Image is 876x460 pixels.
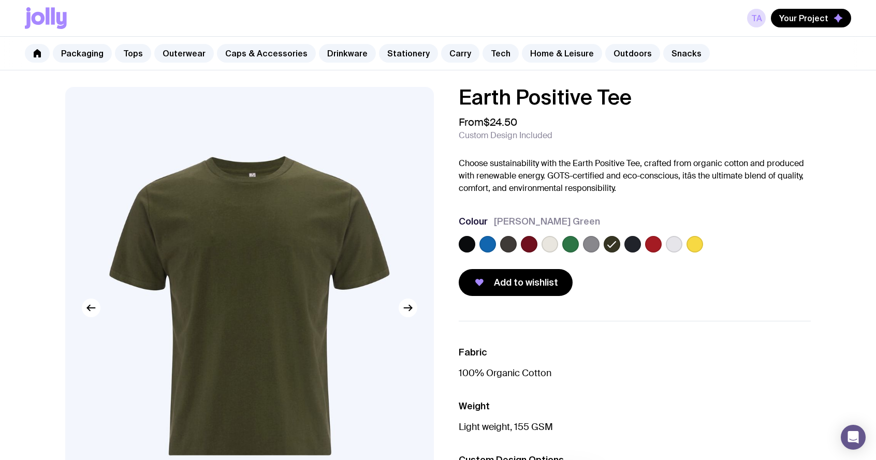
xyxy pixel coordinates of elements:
[459,400,811,412] h3: Weight
[217,44,316,63] a: Caps & Accessories
[459,87,811,108] h1: Earth Positive Tee
[494,215,600,228] span: [PERSON_NAME] Green
[459,269,573,296] button: Add to wishlist
[841,425,866,450] div: Open Intercom Messenger
[459,130,552,141] span: Custom Design Included
[484,115,517,129] span: $24.50
[53,44,112,63] a: Packaging
[771,9,851,27] button: Your Project
[459,116,517,128] span: From
[379,44,438,63] a: Stationery
[605,44,660,63] a: Outdoors
[115,44,151,63] a: Tops
[459,215,488,228] h3: Colour
[459,421,811,433] p: Light weight, 155 GSM
[779,13,828,23] span: Your Project
[522,44,602,63] a: Home & Leisure
[483,44,519,63] a: Tech
[441,44,479,63] a: Carry
[459,346,811,359] h3: Fabric
[319,44,376,63] a: Drinkware
[459,367,811,379] p: 100% Organic Cotton
[663,44,710,63] a: Snacks
[494,276,558,289] span: Add to wishlist
[154,44,214,63] a: Outerwear
[747,9,766,27] a: TA
[459,157,811,195] p: Choose sustainability with the Earth Positive Tee, crafted from organic cotton and produced with ...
